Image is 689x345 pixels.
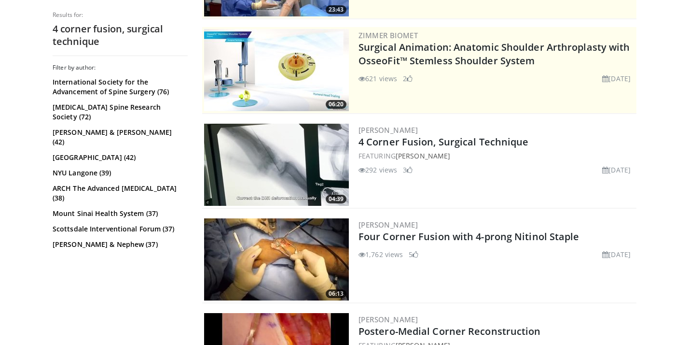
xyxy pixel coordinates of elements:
li: 1,762 views [358,249,403,259]
a: [PERSON_NAME] [358,315,418,324]
a: [PERSON_NAME] [358,125,418,135]
a: 06:20 [204,29,349,111]
a: 06:13 [204,218,349,301]
a: 04:39 [204,124,349,206]
a: Four Corner Fusion with 4-prong Nitinol Staple [358,230,579,243]
a: [MEDICAL_DATA] Spine Research Society (72) [53,102,185,122]
li: 3 [403,165,413,175]
li: 5 [409,249,418,259]
img: eaa80b28-b8f5-418c-bba8-8a83be8c19c3.300x170_q85_crop-smart_upscale.jpg [204,218,349,301]
p: Results for: [53,11,188,19]
a: Surgical Animation: Anatomic Shoulder Arthroplasty with OsseoFit™ Stemless Shoulder System [358,41,630,67]
img: 36c0bd52-d987-4e90-a012-998518fbf3d8.300x170_q85_crop-smart_upscale.jpg [204,124,349,206]
img: 84e7f812-2061-4fff-86f6-cdff29f66ef4.300x170_q85_crop-smart_upscale.jpg [204,29,349,111]
span: 04:39 [326,195,346,203]
div: FEATURING [358,151,634,161]
a: [PERSON_NAME] & [PERSON_NAME] (42) [53,128,185,147]
a: [PERSON_NAME] [396,151,450,160]
li: 292 views [358,165,397,175]
a: Zimmer Biomet [358,30,418,40]
a: Scottsdale Interventional Forum (37) [53,224,185,234]
li: 621 views [358,73,397,84]
a: Mount Sinai Health System (37) [53,209,185,218]
a: [GEOGRAPHIC_DATA] (42) [53,153,185,162]
a: ARCH The Advanced [MEDICAL_DATA] (38) [53,184,185,203]
li: 2 [403,73,413,84]
a: [PERSON_NAME] & Nephew (37) [53,240,185,249]
span: 06:20 [326,100,346,109]
span: 06:13 [326,289,346,298]
a: 4 Corner Fusion, Surgical Technique [358,135,529,148]
h3: Filter by author: [53,64,188,72]
h2: 4 corner fusion, surgical technique [53,23,188,48]
a: International Society for the Advancement of Spine Surgery (76) [53,77,185,97]
li: [DATE] [602,249,631,259]
span: 23:43 [326,5,346,14]
a: Postero-Medial Corner Reconstruction [358,325,541,338]
li: [DATE] [602,165,631,175]
a: [PERSON_NAME] [358,220,418,230]
li: [DATE] [602,73,631,84]
a: NYU Langone (39) [53,168,185,178]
